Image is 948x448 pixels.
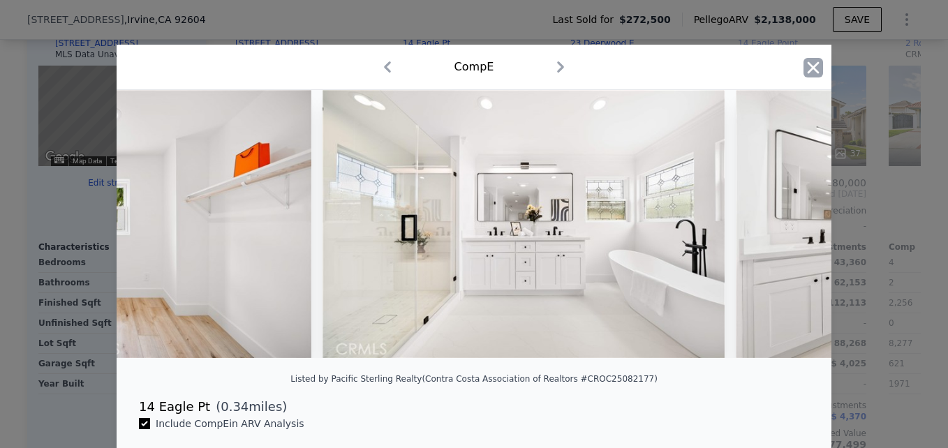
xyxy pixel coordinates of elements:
span: 0.34 [221,399,249,414]
img: Property Img [323,90,725,358]
div: Listed by Pacific Sterling Realty (Contra Costa Association of Realtors #CROC25082177) [290,374,658,384]
div: Comp E [454,59,494,75]
div: 14 Eagle Pt [139,397,210,417]
span: ( miles) [210,397,287,417]
span: Include Comp E in ARV Analysis [150,418,310,429]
